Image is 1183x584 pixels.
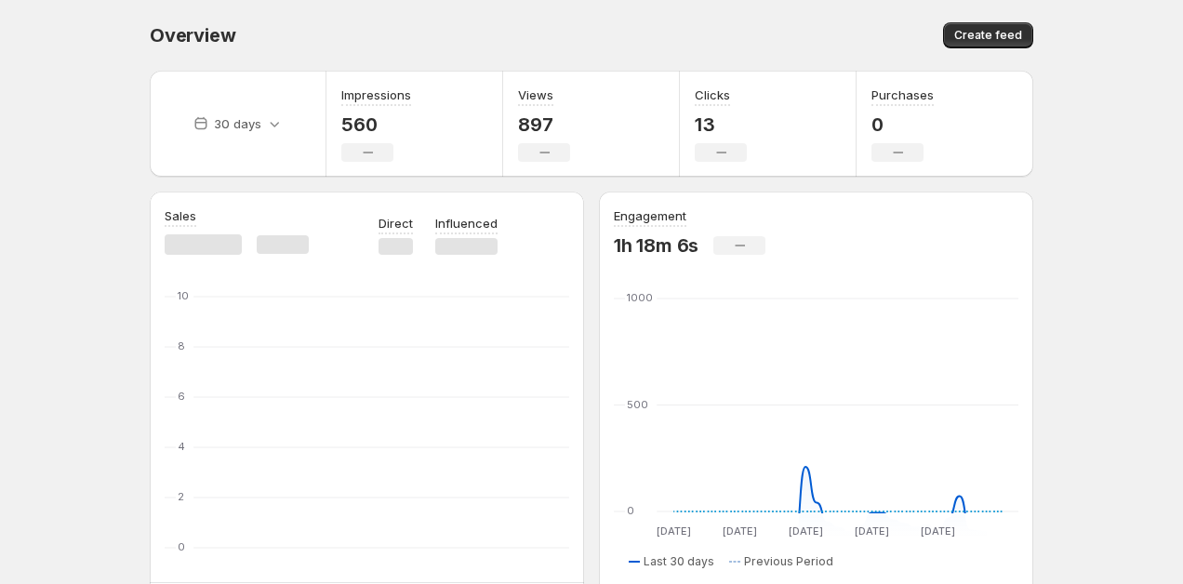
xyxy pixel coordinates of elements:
[178,440,185,453] text: 4
[341,113,411,136] p: 560
[695,113,747,136] p: 13
[871,113,934,136] p: 0
[657,524,691,538] text: [DATE]
[789,524,823,538] text: [DATE]
[627,291,653,304] text: 1000
[627,504,634,517] text: 0
[954,28,1022,43] span: Create feed
[178,289,189,302] text: 10
[943,22,1033,48] button: Create feed
[627,398,648,411] text: 500
[435,214,498,232] p: Influenced
[518,86,553,104] h3: Views
[518,113,570,136] p: 897
[165,206,196,225] h3: Sales
[379,214,413,232] p: Direct
[214,114,261,133] p: 30 days
[644,554,714,569] span: Last 30 days
[723,524,757,538] text: [DATE]
[855,524,889,538] text: [DATE]
[744,554,833,569] span: Previous Period
[178,540,185,553] text: 0
[614,206,686,225] h3: Engagement
[695,86,730,104] h3: Clicks
[178,490,184,503] text: 2
[178,390,185,403] text: 6
[614,234,698,257] p: 1h 18m 6s
[341,86,411,104] h3: Impressions
[178,339,185,352] text: 8
[921,524,955,538] text: [DATE]
[150,24,235,46] span: Overview
[871,86,934,104] h3: Purchases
